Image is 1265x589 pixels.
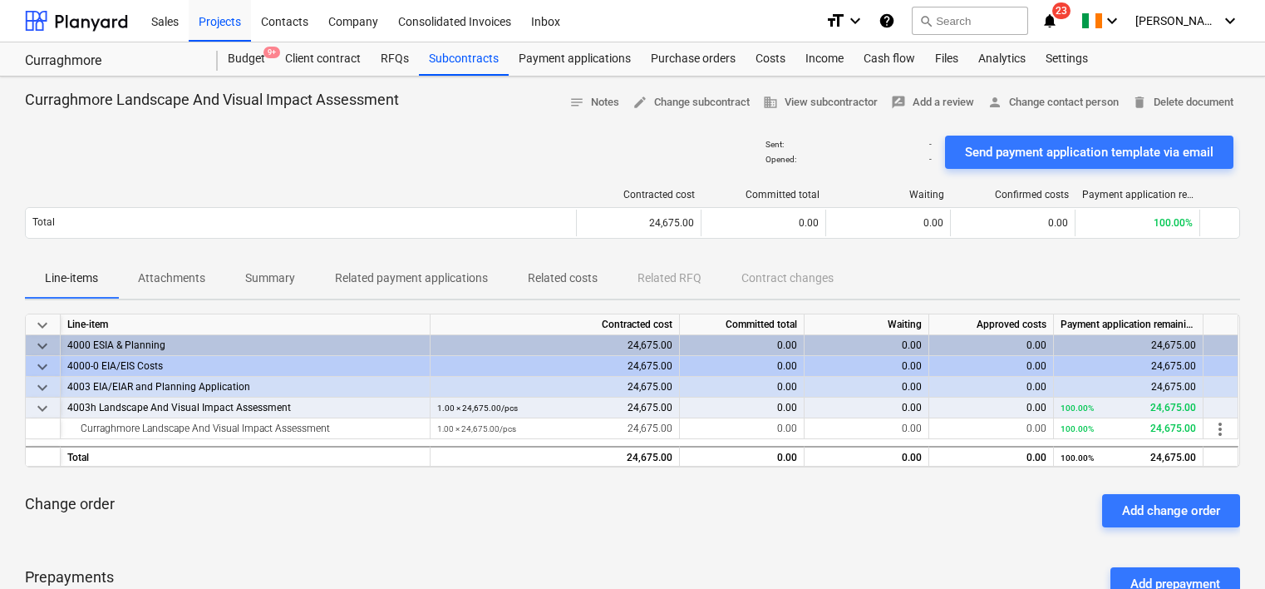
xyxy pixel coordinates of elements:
button: View subcontractor [756,90,884,116]
a: Client contract [275,42,371,76]
a: Cash flow [854,42,925,76]
div: Payment application remaining [1054,314,1203,335]
span: 0.00 [902,423,922,434]
div: 0.00 [805,356,929,377]
div: Budget [218,42,275,76]
span: keyboard_arrow_down [32,398,52,418]
div: 24,675.00 [576,210,701,236]
span: search [919,14,933,27]
div: 0.00 [805,446,929,467]
button: Change subcontract [626,90,756,116]
div: Curraghmore Landscape And Visual Impact Assessment [67,418,423,439]
div: 0.00 [929,335,1054,356]
a: Costs [746,42,795,76]
div: 24,675.00 [1054,356,1203,377]
div: Add change order [1122,500,1220,522]
p: Change order [25,494,115,514]
span: Add a review [891,93,974,112]
div: 24,675.00 [431,356,680,377]
p: - [929,154,932,165]
div: 4003 EIA/EIAR and Planning Application [67,377,423,398]
div: 0.00 [680,335,805,356]
div: 24,675.00 [1061,418,1196,439]
div: Curraghmore [25,52,198,70]
p: Total [32,215,55,230]
a: Analytics [968,42,1036,76]
a: Income [795,42,854,76]
i: format_size [825,11,845,31]
div: 4000 ESIA & Planning [67,335,423,356]
p: - [929,139,932,150]
span: 0.00 [1026,402,1046,413]
span: notes [569,95,584,110]
div: 4003h Landscape And Visual Impact Assessment [67,398,423,418]
span: business [763,95,778,110]
div: 24,675.00 [431,446,680,467]
button: Notes [563,90,626,116]
div: Contracted cost [583,189,695,200]
div: Payment application remaining [1082,189,1194,200]
div: Committed total [680,314,805,335]
span: 0.00 [799,217,819,229]
a: Budget9+ [218,42,275,76]
div: Approved costs [929,314,1054,335]
i: keyboard_arrow_down [1220,11,1240,31]
a: RFQs [371,42,419,76]
div: 24,675.00 [1054,377,1203,398]
button: Send payment application template via email [945,136,1233,169]
div: 24,675.00 [1061,398,1196,418]
span: 0.00 [923,217,943,229]
div: 0.00 [929,356,1054,377]
span: keyboard_arrow_down [32,378,52,398]
i: keyboard_arrow_down [1102,11,1122,31]
span: rate_review [891,95,906,110]
p: Curraghmore Landscape And Visual Impact Assessment [25,90,399,110]
p: Related payment applications [335,270,488,287]
p: Attachments [138,270,205,287]
button: Add a review [884,90,981,116]
span: View subcontractor [763,93,878,112]
iframe: Chat Widget [1182,509,1265,589]
div: 0.00 [929,377,1054,398]
div: 0.00 [929,446,1054,467]
a: Payment applications [509,42,641,76]
span: 0.00 [777,402,797,413]
span: edit [632,95,647,110]
i: Knowledge base [879,11,895,31]
div: 0.00 [680,377,805,398]
span: Change contact person [987,93,1119,112]
span: 100.00% [1154,217,1193,229]
div: Contracted cost [431,314,680,335]
div: Total [61,446,431,467]
span: 0.00 [777,423,797,434]
div: 0.00 [805,377,929,398]
small: 100.00% [1061,453,1094,463]
small: 100.00% [1061,403,1094,413]
div: 0.00 [680,446,805,467]
span: keyboard_arrow_down [32,357,52,377]
div: 24,675.00 [431,377,680,398]
i: keyboard_arrow_down [845,11,865,31]
small: 100.00% [1061,424,1094,433]
div: Subcontracts [419,42,509,76]
div: Committed total [708,189,820,200]
div: Confirmed costs [957,189,1069,200]
i: notifications [1041,11,1058,31]
span: keyboard_arrow_down [32,315,52,335]
a: Settings [1036,42,1098,76]
span: delete [1132,95,1147,110]
div: Waiting [833,189,944,200]
div: 24,675.00 [437,398,672,418]
a: Purchase orders [641,42,746,76]
a: Files [925,42,968,76]
div: 24,675.00 [1054,335,1203,356]
span: 23 [1052,2,1071,19]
